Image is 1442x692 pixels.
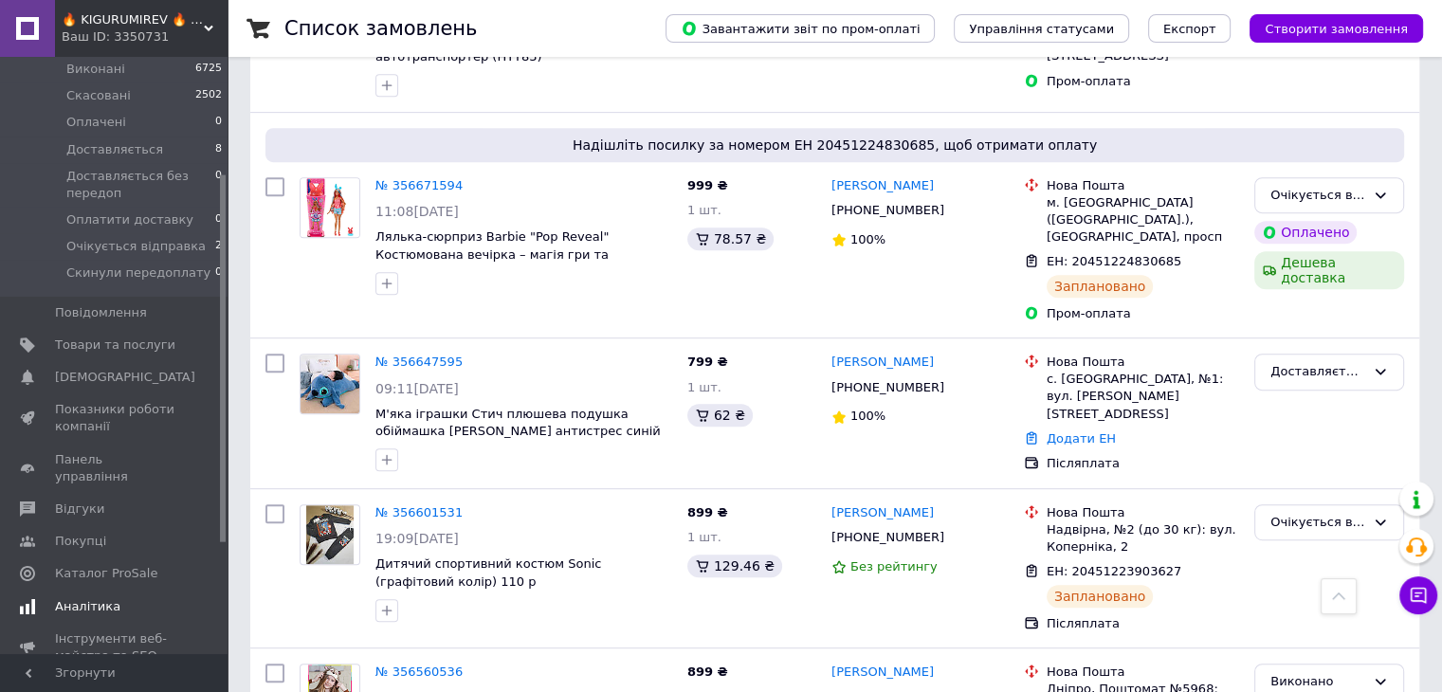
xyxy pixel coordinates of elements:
div: с. [GEOGRAPHIC_DATA], №1: вул. [PERSON_NAME][STREET_ADDRESS] [1047,371,1239,423]
span: [DEMOGRAPHIC_DATA] [55,369,195,386]
div: Післяплата [1047,455,1239,472]
div: Ваш ID: 3350731 [62,28,228,46]
a: Створити замовлення [1231,21,1423,35]
span: 11:08[DATE] [375,204,459,219]
a: [PERSON_NAME] [831,504,934,522]
span: Очікується відправка [66,238,206,255]
a: № 356671594 [375,178,463,192]
a: № 356647595 [375,355,463,369]
span: Управління статусами [969,22,1114,36]
button: Чат з покупцем [1399,576,1437,614]
a: Дитячий спортивний костюм Sonic (графітовий колір) 110 р [375,556,601,589]
span: Оплатити доставку [66,211,193,228]
span: Завантажити звіт по пром-оплаті [681,20,920,37]
span: 0 [215,168,222,202]
span: 999 ₴ [687,178,728,192]
img: Фото товару [301,178,359,237]
span: [PHONE_NUMBER] [831,380,944,394]
span: Аналітика [55,598,120,615]
div: Нова Пошта [1047,177,1239,194]
div: 78.57 ₴ [687,228,774,250]
span: 19:09[DATE] [375,531,459,546]
h1: Список замовлень [284,17,477,40]
div: Оплачено [1254,221,1357,244]
div: 62 ₴ [687,404,753,427]
span: Скинули передоплату [66,264,210,282]
div: Очікується відправка [1270,186,1365,206]
span: [PHONE_NUMBER] [831,530,944,544]
span: ЕН: 20451224830685 [1047,254,1181,268]
span: Без рейтингу [850,559,938,574]
a: М'яка іграшки Стич плюшева подушка обіймашка [PERSON_NAME] антистрес синій 60 см [375,407,661,456]
span: Каталог ProSale [55,565,157,582]
span: 0 [215,211,222,228]
div: Доставляється [1270,362,1365,382]
div: Післяплата [1047,615,1239,632]
a: № 356601531 [375,505,463,519]
span: 0 [215,114,222,131]
span: 2 [215,238,222,255]
span: Виконані [66,61,125,78]
a: [PERSON_NAME] [831,177,934,195]
span: 09:11[DATE] [375,381,459,396]
div: Заплановано [1047,275,1154,298]
a: [PERSON_NAME] [831,664,934,682]
span: Панель управління [55,451,175,485]
span: 🔥 KIGURUMIREV 🔥 ➡ магазин яскравих подарунків [62,11,204,28]
span: Скасовані [66,87,131,104]
a: [PERSON_NAME] [831,354,934,372]
div: Надвірна, №2 (до 30 кг): вул. Коперніка, 2 [1047,521,1239,555]
button: Управління статусами [954,14,1129,43]
button: Створити замовлення [1250,14,1423,43]
div: Виконано [1270,672,1365,692]
div: Очікується відправка [1270,513,1365,533]
span: 2502 [195,87,222,104]
a: Фото товару [300,504,360,565]
div: 129.46 ₴ [687,555,782,577]
span: 8 [215,141,222,158]
a: Фото товару [300,354,360,414]
div: м. [GEOGRAPHIC_DATA] ([GEOGRAPHIC_DATA].), [GEOGRAPHIC_DATA], просп [1047,194,1239,246]
div: Нова Пошта [1047,504,1239,521]
img: Фото товару [306,505,354,564]
a: Лялька-сюрприз Barbie "Pop Reveal" Костюмована вечірка – магія гри та несподіванок Зайка [375,229,609,279]
span: 1 шт. [687,530,721,544]
span: Експорт [1163,22,1216,36]
span: Покупці [55,533,106,550]
div: Дешева доставка [1254,251,1404,289]
span: 0 [215,264,222,282]
span: [PHONE_NUMBER] [831,203,944,217]
span: Доставляється [66,141,163,158]
span: 899 ₴ [687,505,728,519]
div: Пром-оплата [1047,73,1239,90]
img: Фото товару [301,355,359,413]
div: Заплановано [1047,585,1154,608]
a: № 356560536 [375,665,463,679]
span: Створити замовлення [1265,22,1408,36]
span: Товари та послуги [55,337,175,354]
a: Додати ЕН [1047,431,1116,446]
a: Фото товару [300,177,360,238]
span: 799 ₴ [687,355,728,369]
span: Доставляється без передоп [66,168,215,202]
div: Нова Пошта [1047,664,1239,681]
span: ЕН: 20451223903627 [1047,564,1181,578]
span: Оплачені [66,114,126,131]
span: 1 шт. [687,380,721,394]
span: 100% [850,232,885,246]
span: 6725 [195,61,222,78]
div: Нова Пошта [1047,354,1239,371]
span: Відгуки [55,501,104,518]
button: Експорт [1148,14,1232,43]
span: 100% [850,409,885,423]
button: Завантажити звіт по пром-оплаті [666,14,935,43]
span: Надішліть посилку за номером ЕН 20451224830685, щоб отримати оплату [273,136,1396,155]
span: Інструменти веб-майстра та SEO [55,630,175,665]
span: Показники роботи компанії [55,401,175,435]
span: 1 шт. [687,203,721,217]
div: Пром-оплата [1047,305,1239,322]
span: 899 ₴ [687,665,728,679]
